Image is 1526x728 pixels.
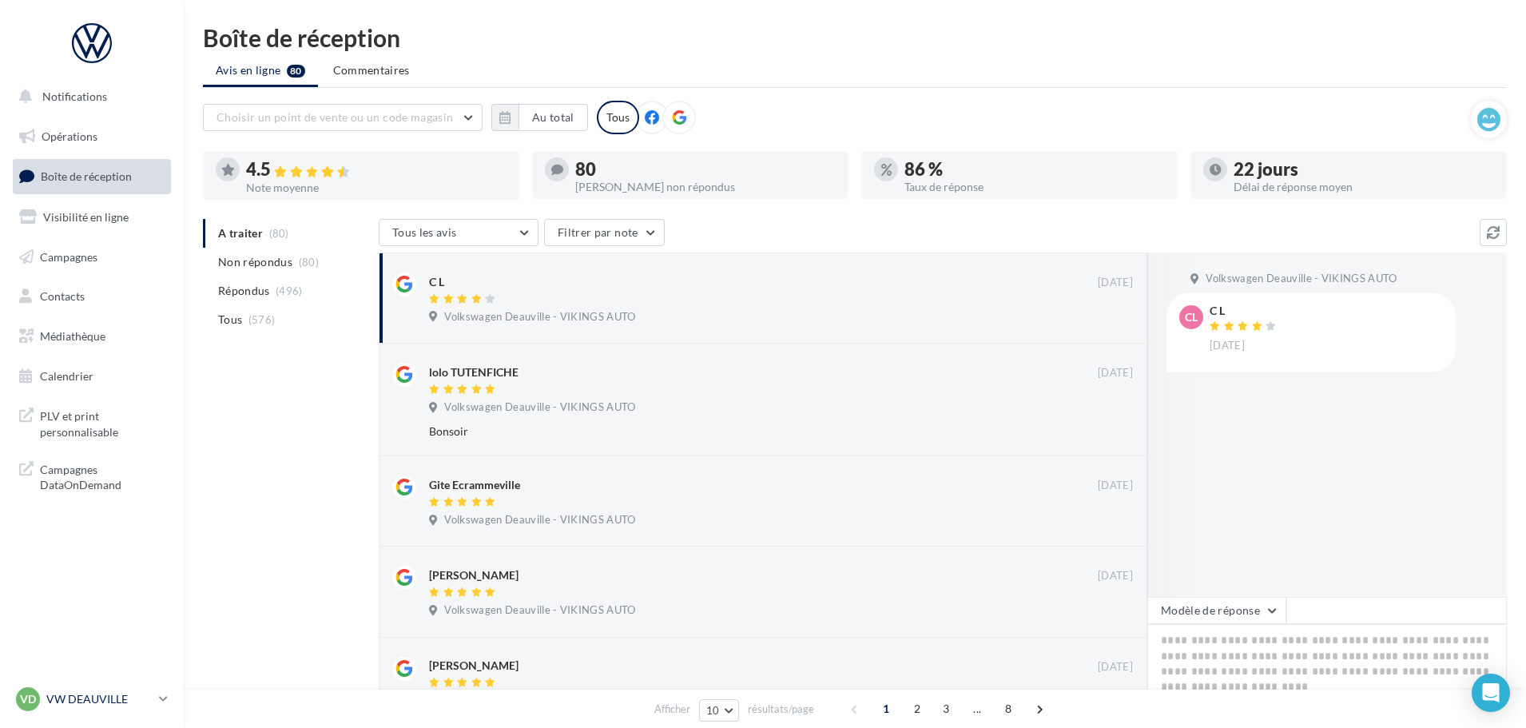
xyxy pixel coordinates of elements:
[276,284,303,297] span: (496)
[203,26,1507,50] div: Boîte de réception
[41,169,132,183] span: Boîte de réception
[333,63,410,77] span: Commentaires
[218,254,292,270] span: Non répondus
[699,699,740,722] button: 10
[1472,674,1510,712] div: Open Intercom Messenger
[392,225,457,239] span: Tous les avis
[748,702,814,717] span: résultats/page
[904,181,1165,193] div: Taux de réponse
[43,210,129,224] span: Visibilité en ligne
[379,219,538,246] button: Tous les avis
[429,567,519,583] div: [PERSON_NAME]
[1206,272,1397,286] span: Volkswagen Deauville - VIKINGS AUTO
[246,182,507,193] div: Note moyenne
[429,274,444,290] div: C L
[13,684,171,714] a: VD VW DEAUVILLE
[10,201,174,234] a: Visibilité en ligne
[203,104,483,131] button: Choisir un point de vente ou un code magasin
[217,110,453,124] span: Choisir un point de vente ou un code magasin
[10,159,174,193] a: Boîte de réception
[218,283,270,299] span: Répondus
[444,603,635,618] span: Volkswagen Deauville - VIKINGS AUTO
[10,80,168,113] button: Notifications
[429,364,519,380] div: lolo TUTENFICHE
[964,696,990,722] span: ...
[1147,597,1286,624] button: Modèle de réponse
[429,477,520,493] div: Gite Ecrammeville
[218,312,242,328] span: Tous
[40,249,97,263] span: Campagnes
[706,704,720,717] span: 10
[20,691,36,707] span: VD
[10,452,174,499] a: Campagnes DataOnDemand
[1185,309,1198,325] span: CL
[575,161,836,178] div: 80
[10,360,174,393] a: Calendrier
[299,256,319,269] span: (80)
[444,513,635,527] span: Volkswagen Deauville - VIKINGS AUTO
[1234,181,1494,193] div: Délai de réponse moyen
[40,329,105,343] span: Médiathèque
[904,696,930,722] span: 2
[444,400,635,415] span: Volkswagen Deauville - VIKINGS AUTO
[1210,339,1245,353] span: [DATE]
[10,241,174,274] a: Campagnes
[40,405,165,440] span: PLV et print personnalisable
[42,90,107,103] span: Notifications
[429,424,1029,440] div: Bonsoir
[544,219,665,246] button: Filtrer par note
[1098,660,1133,674] span: [DATE]
[40,459,165,493] span: Campagnes DataOnDemand
[10,399,174,446] a: PLV et print personnalisable
[1234,161,1494,178] div: 22 jours
[10,120,174,153] a: Opérations
[1098,479,1133,493] span: [DATE]
[246,161,507,179] div: 4.5
[1098,276,1133,290] span: [DATE]
[46,691,153,707] p: VW DEAUVILLE
[933,696,959,722] span: 3
[995,696,1021,722] span: 8
[248,313,276,326] span: (576)
[491,104,588,131] button: Au total
[873,696,899,722] span: 1
[1098,366,1133,380] span: [DATE]
[654,702,690,717] span: Afficher
[1210,305,1280,316] div: C L
[904,161,1165,178] div: 86 %
[444,310,635,324] span: Volkswagen Deauville - VIKINGS AUTO
[1098,569,1133,583] span: [DATE]
[575,181,836,193] div: [PERSON_NAME] non répondus
[40,369,93,383] span: Calendrier
[519,104,588,131] button: Au total
[429,658,519,674] div: [PERSON_NAME]
[597,101,639,134] div: Tous
[42,129,97,143] span: Opérations
[10,320,174,353] a: Médiathèque
[40,289,85,303] span: Contacts
[10,280,174,313] a: Contacts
